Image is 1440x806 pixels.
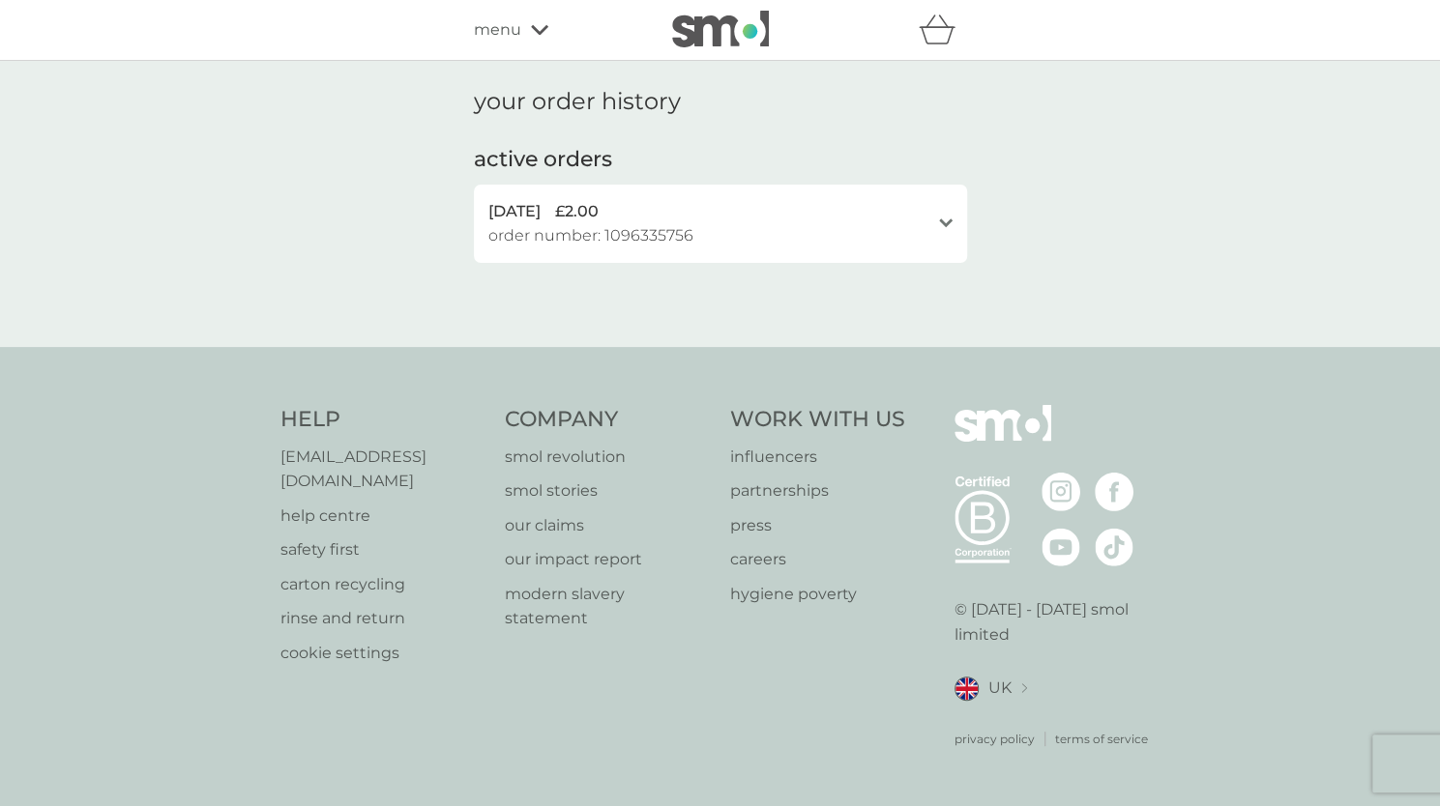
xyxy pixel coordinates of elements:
div: basket [919,11,967,49]
img: visit the smol Youtube page [1042,528,1080,566]
h4: Company [505,405,711,435]
a: terms of service [1055,730,1148,748]
a: smol stories [505,478,711,504]
img: visit the smol Facebook page [1095,473,1133,511]
img: UK flag [955,676,979,701]
span: order number: 1096335756 [488,223,693,248]
a: partnerships [730,478,905,504]
h1: your order history [474,88,681,116]
a: smol revolution [505,445,711,470]
a: privacy policy [955,730,1035,748]
a: careers [730,547,905,572]
span: £2.00 [555,199,599,224]
span: menu [474,17,521,43]
span: UK [988,676,1012,701]
span: [DATE] [488,199,541,224]
a: modern slavery statement [505,582,711,631]
h2: active orders [474,145,612,175]
a: carton recycling [280,572,486,597]
a: hygiene poverty [730,582,905,607]
a: press [730,513,905,538]
img: smol [672,11,769,47]
a: [EMAIL_ADDRESS][DOMAIN_NAME] [280,445,486,494]
img: select a new location [1021,683,1027,694]
h4: Work With Us [730,405,905,435]
a: help centre [280,504,486,529]
a: our claims [505,513,711,538]
a: influencers [730,445,905,470]
img: visit the smol Instagram page [1042,473,1080,511]
img: smol [955,405,1051,471]
a: rinse and return [280,606,486,631]
a: safety first [280,537,486,562]
h4: Help [280,405,486,435]
p: © [DATE] - [DATE] smol limited [955,597,1161,647]
img: visit the smol Tiktok page [1095,528,1133,566]
a: our impact report [505,547,711,572]
a: cookie settings [280,641,486,666]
